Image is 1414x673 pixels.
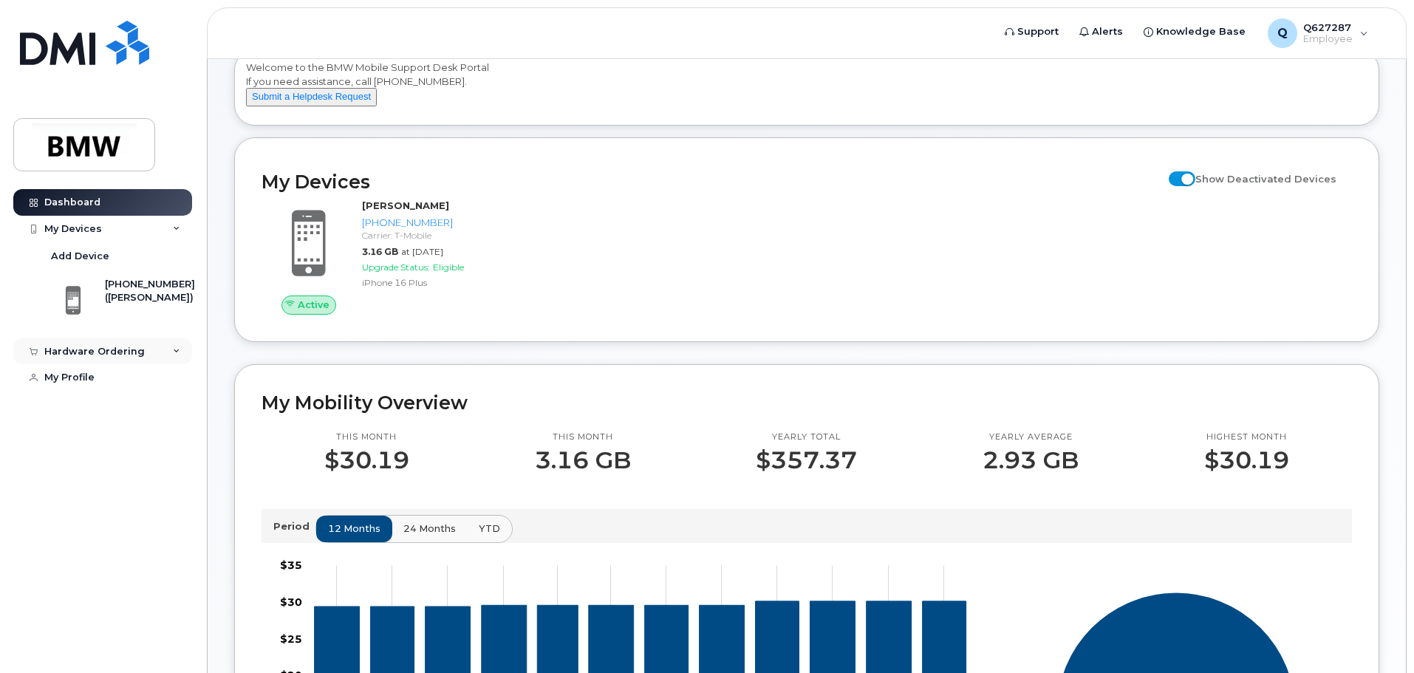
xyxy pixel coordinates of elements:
span: 3.16 GB [362,246,398,257]
span: Support [1017,24,1059,39]
div: Carrier: T-Mobile [362,229,515,242]
span: Employee [1303,33,1353,45]
span: Active [298,298,329,312]
div: iPhone 16 Plus [362,276,515,289]
span: at [DATE] [401,246,443,257]
div: Welcome to the BMW Mobile Support Desk Portal If you need assistance, call [PHONE_NUMBER]. [246,61,1367,120]
a: Knowledge Base [1133,17,1256,47]
p: Highest month [1204,431,1289,443]
div: [PHONE_NUMBER] [362,216,515,230]
h2: My Devices [262,171,1161,193]
a: Active[PERSON_NAME][PHONE_NUMBER]Carrier: T-Mobile3.16 GBat [DATE]Upgrade Status:EligibleiPhone 1... [262,199,521,314]
tspan: $30 [280,595,302,609]
tspan: $35 [280,558,302,572]
p: This month [535,431,631,443]
span: Q [1277,24,1288,42]
span: Eligible [433,262,464,273]
button: Submit a Helpdesk Request [246,88,377,106]
h2: My Mobility Overview [262,392,1352,414]
input: Show Deactivated Devices [1169,165,1181,177]
p: $357.37 [756,447,857,474]
p: $30.19 [324,447,409,474]
p: Period [273,519,315,533]
span: 24 months [403,522,456,536]
span: Upgrade Status: [362,262,430,273]
p: Yearly total [756,431,857,443]
iframe: Messenger Launcher [1350,609,1403,662]
tspan: $25 [280,632,302,646]
span: Knowledge Base [1156,24,1246,39]
a: Submit a Helpdesk Request [246,90,377,102]
p: 3.16 GB [535,447,631,474]
div: Q627287 [1257,18,1379,48]
strong: [PERSON_NAME] [362,199,449,211]
p: $30.19 [1204,447,1289,474]
a: Support [994,17,1069,47]
span: Show Deactivated Devices [1195,173,1336,185]
a: Alerts [1069,17,1133,47]
span: YTD [479,522,500,536]
span: Alerts [1092,24,1123,39]
p: This month [324,431,409,443]
p: 2.93 GB [983,447,1079,474]
p: Yearly average [983,431,1079,443]
span: Q627287 [1303,21,1353,33]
